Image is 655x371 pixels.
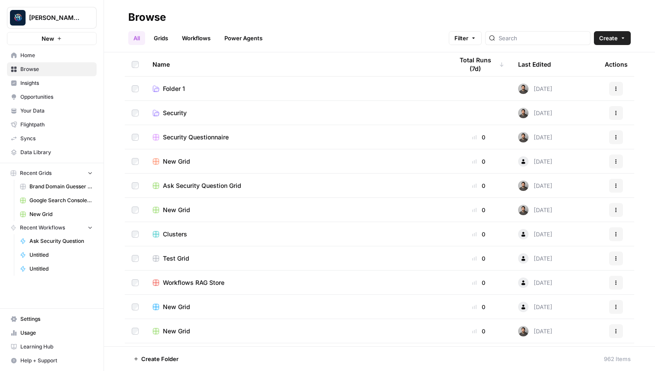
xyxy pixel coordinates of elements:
div: [DATE] [518,277,552,288]
a: Learning Hub [7,340,97,354]
span: Flightpath [20,121,93,129]
div: [DATE] [518,229,552,239]
div: 0 [453,230,504,239]
span: Usage [20,329,93,337]
div: 0 [453,327,504,336]
span: New Grid [163,303,190,311]
a: New Grid [16,207,97,221]
span: Security [163,109,187,117]
div: Browse [128,10,166,24]
button: Help + Support [7,354,97,368]
a: Untitled [16,248,97,262]
div: Last Edited [518,52,551,76]
a: Opportunities [7,90,97,104]
button: Filter [449,31,482,45]
span: New [42,34,54,43]
div: [DATE] [518,132,552,142]
a: Ask Security Question [16,234,97,248]
input: Search [499,34,587,42]
a: Security Questionnaire [152,133,439,142]
a: Usage [7,326,97,340]
div: Actions [605,52,628,76]
a: Flightpath [7,118,97,132]
a: Your Data [7,104,97,118]
button: Recent Workflows [7,221,97,234]
a: Data Library [7,145,97,159]
a: New Grid [152,157,439,166]
span: Opportunities [20,93,93,101]
span: Syncs [20,135,93,142]
button: Recent Grids [7,167,97,180]
span: Create Folder [141,355,178,363]
a: Ask Security Question Grid [152,181,439,190]
div: 0 [453,254,504,263]
img: 16hj2zu27bdcdvv6x26f6v9ttfr9 [518,108,529,118]
span: Untitled [29,251,93,259]
a: New Grid [152,303,439,311]
div: Name [152,52,439,76]
div: [DATE] [518,108,552,118]
span: Settings [20,315,93,323]
span: Test Grid [163,254,189,263]
span: New Grid [29,210,93,218]
a: Power Agents [219,31,268,45]
div: [DATE] [518,302,552,312]
div: 0 [453,278,504,287]
span: Filter [454,34,468,42]
span: Create [599,34,618,42]
a: Grids [149,31,173,45]
span: Clusters [163,230,187,239]
a: Folder 1 [152,84,439,93]
a: Untitled [16,262,97,276]
button: New [7,32,97,45]
span: Untitled [29,265,93,273]
span: Learning Hub [20,343,93,351]
a: New Grid [152,206,439,214]
a: Clusters [152,230,439,239]
div: 962 Items [604,355,631,363]
span: Recent Grids [20,169,52,177]
div: [DATE] [518,205,552,215]
div: 0 [453,206,504,214]
a: Home [7,48,97,62]
span: Browse [20,65,93,73]
span: Insights [20,79,93,87]
span: Help + Support [20,357,93,365]
a: All [128,31,145,45]
a: Security [152,109,439,117]
div: Total Runs (7d) [453,52,504,76]
a: Browse [7,62,97,76]
img: 16hj2zu27bdcdvv6x26f6v9ttfr9 [518,205,529,215]
a: Test Grid [152,254,439,263]
button: Create [594,31,631,45]
span: Ask Security Question Grid [163,181,241,190]
span: Folder 1 [163,84,185,93]
span: New Grid [163,327,190,336]
span: Brand Domain Guesser QA [29,183,93,190]
div: 0 [453,181,504,190]
div: [DATE] [518,156,552,167]
a: Workflows [177,31,216,45]
div: [DATE] [518,84,552,94]
img: 16hj2zu27bdcdvv6x26f6v9ttfr9 [518,181,529,191]
div: [DATE] [518,253,552,264]
img: 16hj2zu27bdcdvv6x26f6v9ttfr9 [518,84,529,94]
span: Ask Security Question [29,237,93,245]
img: 16hj2zu27bdcdvv6x26f6v9ttfr9 [518,326,529,336]
div: [DATE] [518,181,552,191]
div: 0 [453,133,504,142]
a: New Grid [152,327,439,336]
div: 0 [453,157,504,166]
a: Workflows RAG Store [152,278,439,287]
span: Security Questionnaire [163,133,229,142]
button: Create Folder [128,352,184,366]
img: 16hj2zu27bdcdvv6x26f6v9ttfr9 [518,132,529,142]
span: Workflows RAG Store [163,278,224,287]
a: Syncs [7,132,97,145]
a: Google Search Console - [DOMAIN_NAME] [16,194,97,207]
span: New Grid [163,157,190,166]
span: Data Library [20,148,93,156]
span: Google Search Console - [DOMAIN_NAME] [29,197,93,204]
span: Your Data [20,107,93,115]
span: Recent Workflows [20,224,65,232]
